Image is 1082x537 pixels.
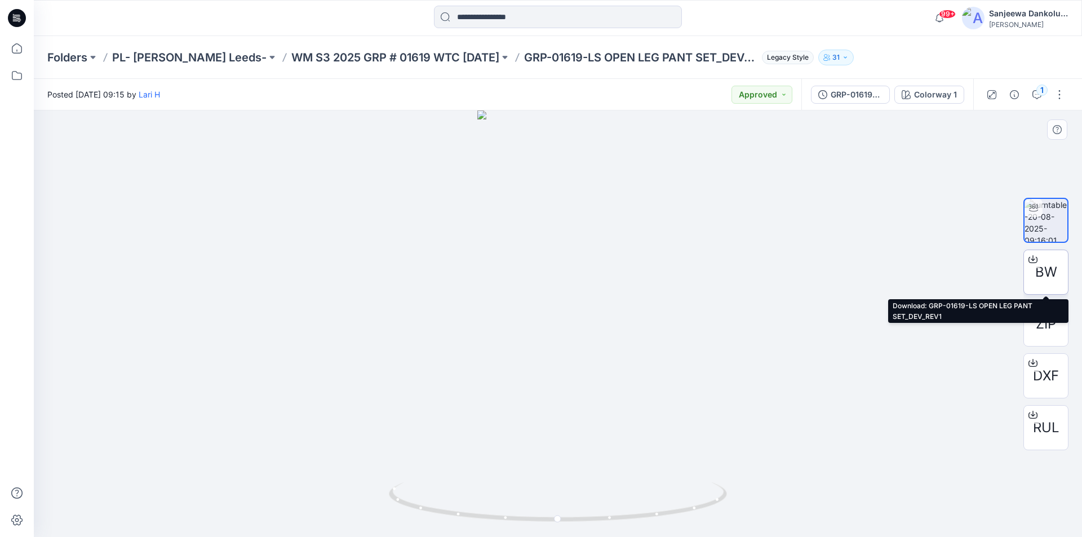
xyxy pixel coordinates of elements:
span: DXF [1033,366,1059,386]
a: Folders [47,50,87,65]
span: 99+ [939,10,956,19]
span: Posted [DATE] 09:15 by [47,88,160,100]
a: Lari H [139,90,160,99]
span: Legacy Style [762,51,814,64]
button: GRP-01619-LS OPEN LEG PANT SET_DEV_REV1 [811,86,890,104]
button: Legacy Style [757,50,814,65]
button: Colorway 1 [894,86,964,104]
div: GRP-01619-LS OPEN LEG PANT SET_DEV_REV1 [831,88,883,101]
img: turntable-20-08-2025-09:16:01 [1025,199,1067,242]
button: 1 [1028,86,1046,104]
div: 1 [1036,85,1048,96]
a: WM S3 2025 GRP # 01619 WTC [DATE] [291,50,499,65]
p: 31 [832,51,840,64]
button: 31 [818,50,854,65]
span: ZIP [1036,314,1056,334]
p: GRP-01619-LS OPEN LEG PANT SET_DEV_REV1 [524,50,757,65]
div: Colorway 1 [914,88,957,101]
button: Details [1005,86,1023,104]
span: BW [1035,262,1057,282]
img: avatar [962,7,985,29]
div: Sanjeewa Dankoluwage [989,7,1068,20]
span: RUL [1033,418,1059,438]
a: PL- [PERSON_NAME] Leeds- [112,50,267,65]
div: [PERSON_NAME] [989,20,1068,29]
